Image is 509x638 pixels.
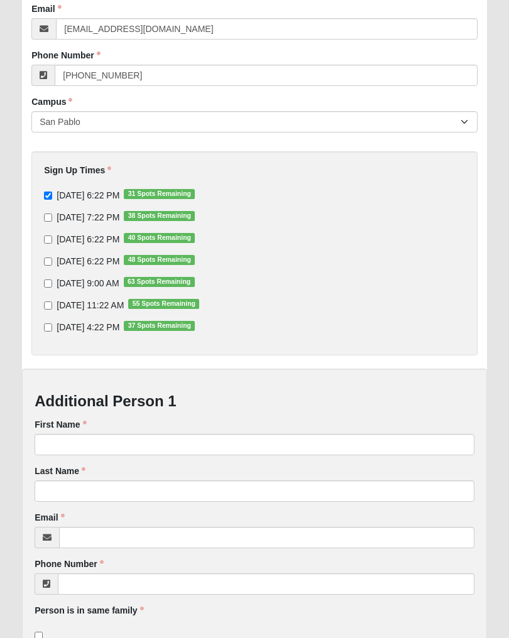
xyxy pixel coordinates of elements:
[31,49,101,62] label: Phone Number
[35,511,64,524] label: Email
[44,192,52,200] input: [DATE] 6:22 PM31 Spots Remaining
[57,212,119,222] span: [DATE] 7:22 PM
[31,95,72,108] label: Campus
[31,3,61,15] label: Email
[44,214,52,222] input: [DATE] 7:22 PM38 Spots Remaining
[35,604,143,617] label: Person is in same family
[44,164,111,176] label: Sign Up Times
[35,558,104,570] label: Phone Number
[57,278,119,288] span: [DATE] 9:00 AM
[44,301,52,310] input: [DATE] 11:22 AM55 Spots Remaining
[124,255,195,265] span: 48 Spots Remaining
[57,256,119,266] span: [DATE] 6:22 PM
[35,392,474,411] h3: Additional Person 1
[35,418,86,431] label: First Name
[124,277,195,287] span: 63 Spots Remaining
[124,233,195,243] span: 40 Spots Remaining
[124,211,195,221] span: 38 Spots Remaining
[57,190,119,200] span: [DATE] 6:22 PM
[44,279,52,288] input: [DATE] 9:00 AM63 Spots Remaining
[35,465,85,477] label: Last Name
[57,322,119,332] span: [DATE] 4:22 PM
[128,299,199,309] span: 55 Spots Remaining
[44,257,52,266] input: [DATE] 6:22 PM48 Spots Remaining
[57,234,119,244] span: [DATE] 6:22 PM
[124,321,195,331] span: 37 Spots Remaining
[124,189,195,199] span: 31 Spots Remaining
[44,323,52,332] input: [DATE] 4:22 PM37 Spots Remaining
[44,235,52,244] input: [DATE] 6:22 PM40 Spots Remaining
[57,300,124,310] span: [DATE] 11:22 AM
